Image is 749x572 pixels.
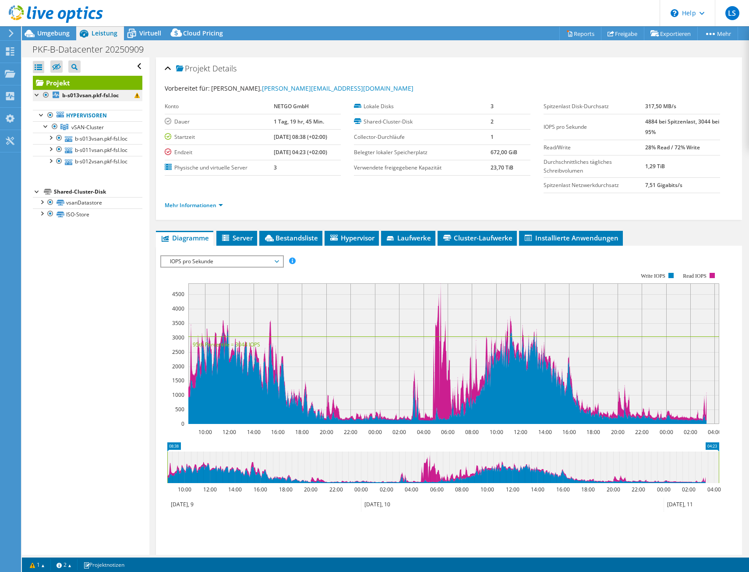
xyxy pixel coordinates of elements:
text: 14:00 [228,486,241,493]
text: 04:00 [707,486,721,493]
label: IOPS pro Sekunde [544,123,645,131]
text: 1000 [172,391,184,399]
a: Mehr [697,27,738,40]
text: 00:00 [368,428,382,436]
text: 4500 [172,290,184,298]
text: 04:00 [707,428,721,436]
text: Read IOPS [683,273,707,279]
text: 00:00 [657,486,670,493]
label: Spitzenlast Netzwerkdurchsatz [544,181,645,190]
b: 1 Tag, 19 hr, 45 Min. [274,118,324,125]
a: Reports [559,27,601,40]
text: 16:00 [556,486,569,493]
a: [PERSON_NAME][EMAIL_ADDRESS][DOMAIN_NAME] [262,84,413,92]
text: 12:00 [513,428,527,436]
b: [DATE] 08:38 (+02:00) [274,133,327,141]
text: 95th Percentile = 3044 IOPS [193,341,260,348]
text: 20:00 [611,428,624,436]
b: [DATE] 04:23 (+02:00) [274,148,327,156]
b: 7,51 Gigabits/s [645,181,682,189]
text: 02:00 [683,428,697,436]
text: 4000 [172,305,184,312]
b: b-s013vsan.pkf-fsl.loc [62,92,119,99]
text: 18:00 [295,428,308,436]
a: ISO-Store [33,208,142,220]
text: 2500 [172,348,184,356]
text: 16:00 [253,486,267,493]
text: 02:00 [379,486,393,493]
text: 02:00 [392,428,406,436]
label: Verwendete freigegebene Kapazität [354,163,491,172]
a: b-s012vsan.pkf-fsl.loc [33,156,142,167]
span: Cluster-Laufwerke [442,233,512,242]
span: Details [212,63,237,74]
label: Collector-Durchläufe [354,133,491,141]
h2: Erweiterte Diagramm-Steuerung [160,554,287,572]
label: Startzeit [165,133,274,141]
span: Cloud Pricing [183,29,223,37]
a: b-s013vsan.pkf-fsl.loc [33,90,142,101]
b: 3 [491,102,494,110]
b: 317,50 MB/s [645,102,676,110]
label: Endzeit [165,148,274,157]
text: 20:00 [304,486,317,493]
text: 04:00 [404,486,418,493]
span: LS [725,6,739,20]
text: 12:00 [222,428,236,436]
label: Spitzenlast Disk-Durchsatz [544,102,645,111]
label: Physische und virtuelle Server [165,163,274,172]
text: 00:00 [354,486,367,493]
a: b-s013vsan.pkf-fsl.loc [33,133,142,144]
text: 1500 [172,377,184,384]
text: 10:00 [489,428,503,436]
text: 500 [175,406,184,413]
text: 06:00 [430,486,443,493]
label: Read/Write [544,143,645,152]
a: vsanDatastore [33,197,142,208]
text: 2000 [172,363,184,370]
text: 10:00 [480,486,494,493]
b: 4884 bei Spitzenlast, 3044 bei 95% [645,118,719,136]
span: vSAN-Cluster [71,124,104,131]
b: 3 [274,164,277,171]
label: Konto [165,102,274,111]
span: Bestandsliste [264,233,318,242]
text: 10:00 [198,428,212,436]
span: Umgebung [37,29,70,37]
b: 23,70 TiB [491,164,513,171]
text: 10:00 [177,486,191,493]
text: 04:00 [417,428,430,436]
b: 28% Read / 72% Write [645,144,700,151]
text: Write IOPS [641,273,665,279]
label: Durchschnittliches tägliches Schreibvolumen [544,158,645,175]
text: 08:00 [455,486,468,493]
text: 02:00 [682,486,695,493]
label: Dauer [165,117,274,126]
span: Diagramme [160,233,209,242]
span: Laufwerke [385,233,431,242]
text: 06:00 [441,428,454,436]
text: 18:00 [581,486,594,493]
text: 0 [181,420,184,427]
text: 16:00 [562,428,576,436]
text: 00:00 [659,428,673,436]
a: Hypervisoren [33,110,142,121]
a: Exportieren [644,27,698,40]
text: 18:00 [279,486,292,493]
span: Server [221,233,253,242]
span: Projekt [176,64,210,73]
svg: \n [671,9,678,17]
b: 672,00 GiB [491,148,517,156]
a: 2 [50,559,78,570]
a: Freigabe [601,27,644,40]
b: 1,29 TiB [645,162,665,170]
text: 18:00 [586,428,600,436]
label: Belegter lokaler Speicherplatz [354,148,491,157]
div: Shared-Cluster-Disk [54,187,142,197]
text: 22:00 [329,486,343,493]
text: 12:00 [203,486,216,493]
span: Installierte Anwendungen [523,233,618,242]
text: 22:00 [635,428,648,436]
b: 2 [491,118,494,125]
span: Virtuell [139,29,161,37]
